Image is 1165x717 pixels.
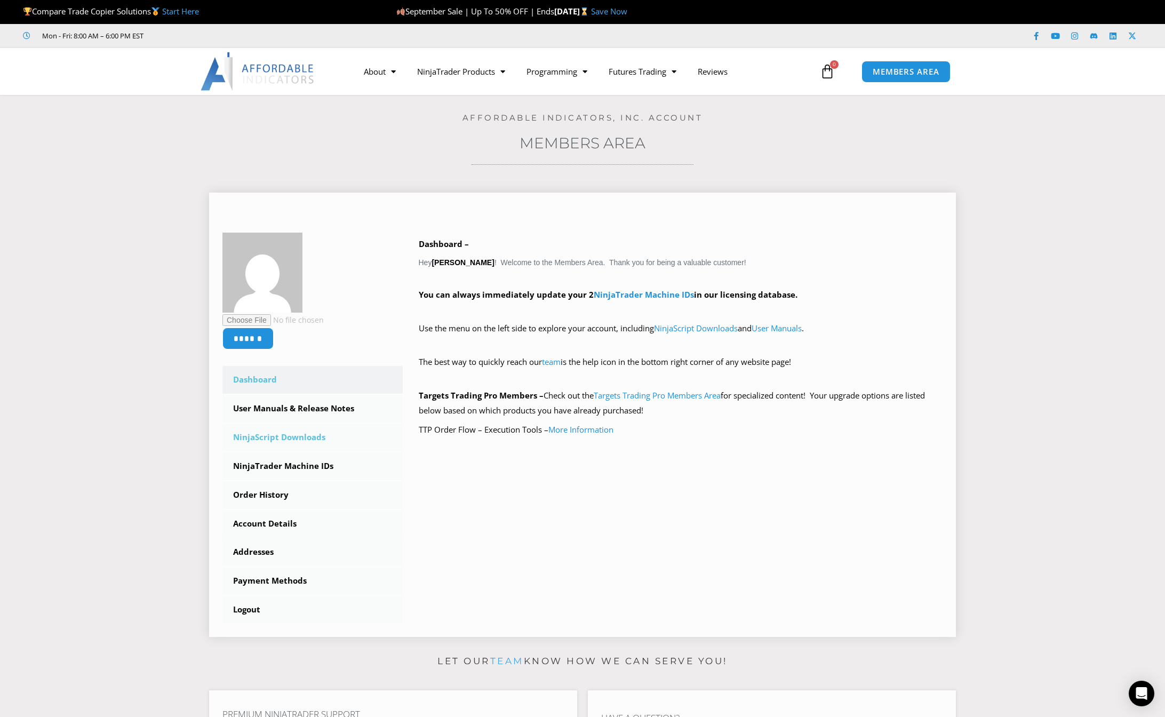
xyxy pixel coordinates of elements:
[490,656,524,666] a: team
[397,7,405,15] img: 🍂
[222,366,403,624] nav: Account pages
[23,7,31,15] img: 🏆
[222,596,403,624] a: Logout
[209,653,956,670] p: Let our know how we can serve you!
[419,388,943,418] p: Check out the for specialized content! Your upgrade options are listed below based on which produ...
[222,510,403,538] a: Account Details
[201,52,315,91] img: LogoAI | Affordable Indicators – NinjaTrader
[752,323,802,333] a: User Manuals
[222,567,403,595] a: Payment Methods
[1129,681,1154,706] div: Open Intercom Messenger
[861,61,951,83] a: MEMBERS AREA
[222,452,403,480] a: NinjaTrader Machine IDs
[23,6,199,17] span: Compare Trade Copier Solutions
[222,481,403,509] a: Order History
[222,233,302,313] img: 05918f8969017b6887ee563b935a59a1a085b8c871dde85f2774fb1b38d18ebc
[598,59,687,84] a: Futures Trading
[419,237,943,437] div: Hey ! Welcome to the Members Area. Thank you for being a valuable customer!
[158,30,318,41] iframe: Customer reviews powered by Trustpilot
[654,323,738,333] a: NinjaScript Downloads
[222,538,403,566] a: Addresses
[353,59,406,84] a: About
[419,238,469,249] b: Dashboard –
[419,355,943,385] p: The best way to quickly reach our is the help icon in the bottom right corner of any website page!
[580,7,588,15] img: ⌛
[406,59,516,84] a: NinjaTrader Products
[222,424,403,451] a: NinjaScript Downloads
[151,7,159,15] img: 🥇
[804,56,851,87] a: 0
[873,68,939,76] span: MEMBERS AREA
[396,6,554,17] span: September Sale | Up To 50% OFF | Ends
[419,423,943,437] p: TTP Order Flow – Execution Tools –
[419,390,544,401] strong: Targets Trading Pro Members –
[591,6,627,17] a: Save Now
[520,134,645,152] a: Members Area
[687,59,738,84] a: Reviews
[39,29,143,42] span: Mon - Fri: 8:00 AM – 6:00 PM EST
[419,321,943,351] p: Use the menu on the left side to explore your account, including and .
[353,59,817,84] nav: Menu
[222,366,403,394] a: Dashboard
[830,60,839,69] span: 0
[594,289,694,300] a: NinjaTrader Machine IDs
[554,6,591,17] strong: [DATE]
[462,113,703,123] a: Affordable Indicators, Inc. Account
[594,390,721,401] a: Targets Trading Pro Members Area
[222,395,403,423] a: User Manuals & Release Notes
[419,289,797,300] strong: You can always immediately update your 2 in our licensing database.
[162,6,199,17] a: Start Here
[516,59,598,84] a: Programming
[432,258,494,267] strong: [PERSON_NAME]
[542,356,561,367] a: team
[548,424,613,435] a: More Information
